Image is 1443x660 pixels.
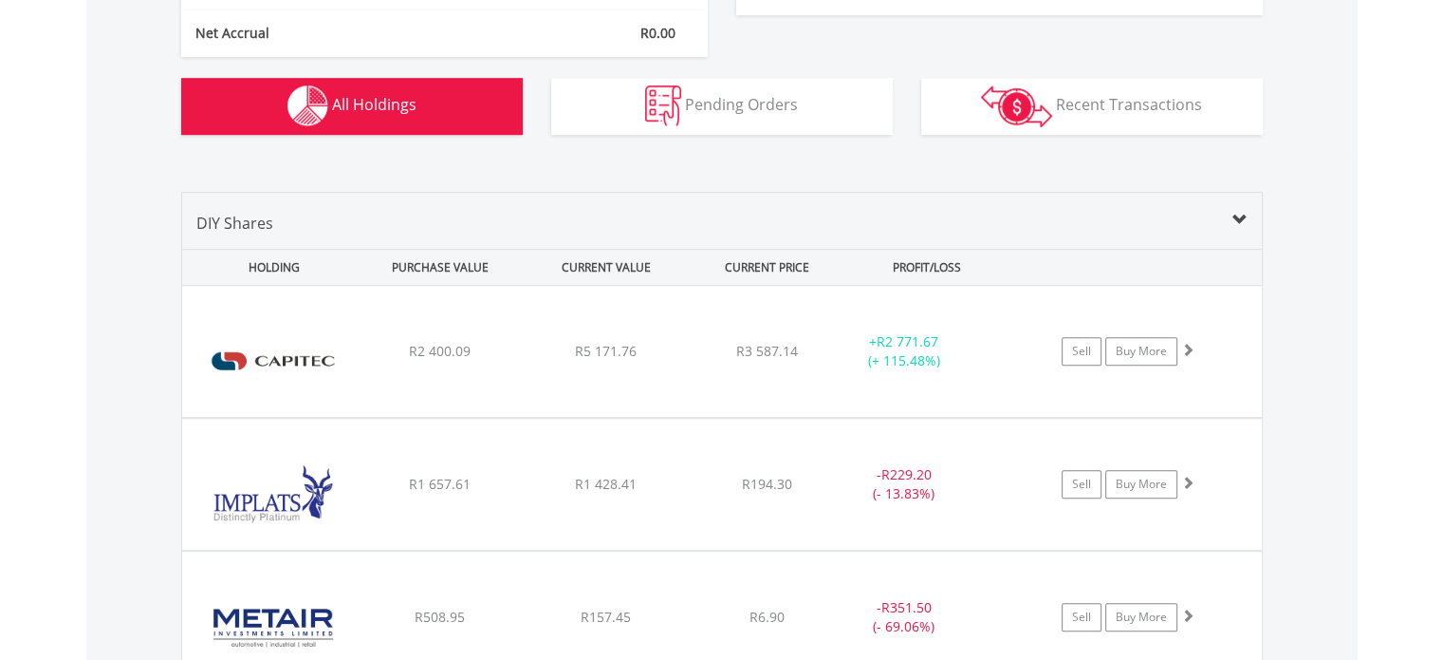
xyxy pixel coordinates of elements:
div: CURRENT PRICE [691,250,842,285]
a: Buy More [1105,337,1177,366]
span: R6.90 [749,608,785,626]
a: Sell [1062,337,1101,366]
span: R1 428.41 [575,475,637,493]
div: - (- 69.06%) [833,598,976,636]
span: R0.00 [640,24,675,42]
img: holdings-wht.png [287,85,328,126]
div: + (+ 115.48%) [833,332,976,370]
span: All Holdings [332,94,416,115]
span: R2 400.09 [409,342,471,360]
button: Pending Orders [551,78,893,135]
div: CURRENT VALUE [526,250,688,285]
img: pending_instructions-wht.png [645,85,681,126]
span: R157.45 [581,608,631,626]
div: Net Accrual [181,24,489,43]
span: DIY Shares [196,213,273,234]
img: EQU.ZA.CPI.png [192,310,355,412]
div: - (- 13.83%) [833,465,976,503]
span: R5 171.76 [575,342,637,360]
button: All Holdings [181,78,523,135]
span: R229.20 [881,465,932,483]
button: Recent Transactions [921,78,1263,135]
a: Buy More [1105,603,1177,632]
a: Sell [1062,470,1101,499]
a: Buy More [1105,470,1177,499]
span: R194.30 [742,475,792,493]
span: R351.50 [881,598,932,616]
a: Sell [1062,603,1101,632]
span: R1 657.61 [409,475,471,493]
div: PROFIT/LOSS [846,250,1008,285]
span: R3 587.14 [736,342,798,360]
img: EQU.ZA.IMP.png [192,443,355,545]
span: R2 771.67 [877,332,938,350]
div: PURCHASE VALUE [360,250,522,285]
span: Pending Orders [685,94,798,115]
span: R508.95 [415,608,465,626]
div: HOLDING [183,250,356,285]
img: transactions-zar-wht.png [981,85,1052,127]
span: Recent Transactions [1056,94,1202,115]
